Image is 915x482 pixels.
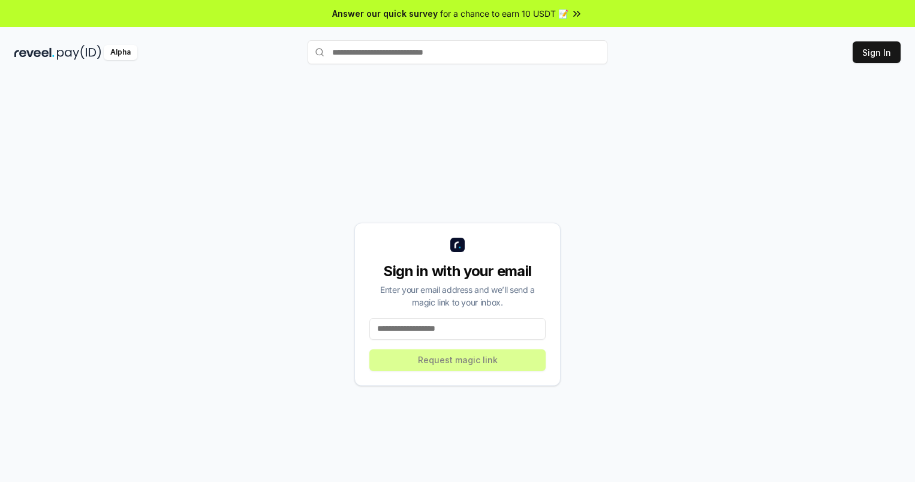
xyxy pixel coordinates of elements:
div: Alpha [104,45,137,60]
div: Enter your email address and we’ll send a magic link to your inbox. [369,283,546,309]
img: pay_id [57,45,101,60]
img: reveel_dark [14,45,55,60]
img: logo_small [450,238,465,252]
button: Sign In [853,41,901,63]
div: Sign in with your email [369,262,546,281]
span: for a chance to earn 10 USDT 📝 [440,7,568,20]
span: Answer our quick survey [332,7,438,20]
